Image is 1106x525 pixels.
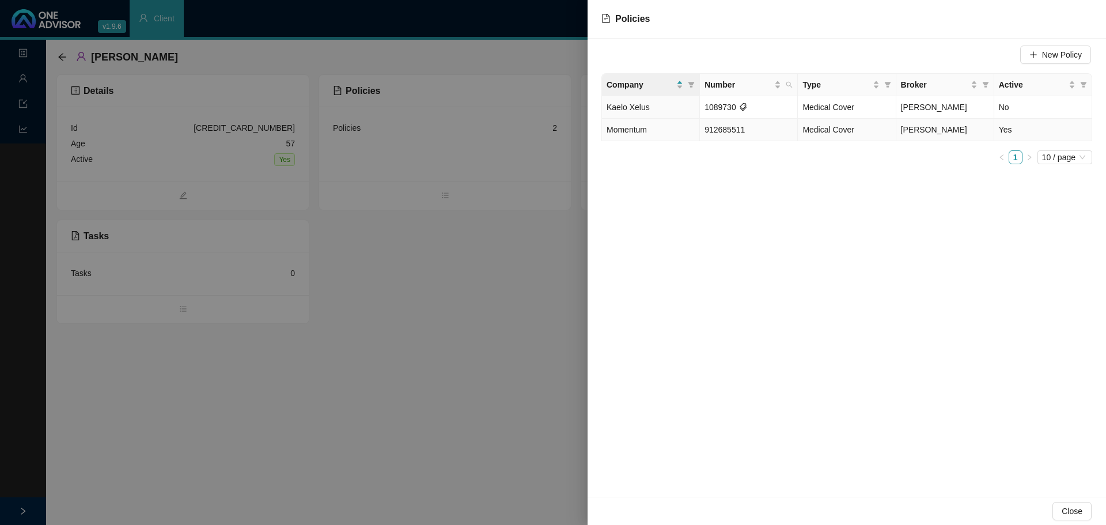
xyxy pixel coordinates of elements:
span: Number [704,78,772,91]
div: Page Size [1037,150,1092,164]
th: Type [798,74,896,96]
span: 912685511 [704,125,745,134]
span: New Policy [1042,48,1082,61]
span: search [786,81,793,88]
th: Active [994,74,1092,96]
span: tags [739,103,747,111]
td: Yes [994,119,1092,141]
li: Previous Page [995,150,1009,164]
span: plus [1029,51,1037,59]
span: 10 / page [1042,151,1088,164]
span: filter [980,76,991,93]
li: Next Page [1022,150,1036,164]
li: 1 [1009,150,1022,164]
span: filter [982,81,989,88]
span: filter [1080,81,1087,88]
span: Broker [901,78,968,91]
span: filter [688,81,695,88]
span: Active [999,78,1066,91]
button: New Policy [1020,46,1091,64]
th: Number [700,74,798,96]
span: Type [802,78,870,91]
td: 1089730 [700,96,798,119]
span: search [783,76,795,93]
span: Medical Cover [802,125,854,134]
span: right [1026,154,1033,161]
button: Close [1052,502,1092,520]
span: [PERSON_NAME] [901,103,967,112]
span: Medical Cover [802,103,854,112]
span: Momentum [607,125,647,134]
span: filter [882,76,893,93]
span: left [998,154,1005,161]
span: Kaelo Xelus [607,103,650,112]
td: No [994,96,1092,119]
a: 1 [1009,151,1022,164]
button: left [995,150,1009,164]
span: file-text [601,14,611,23]
span: Company [607,78,674,91]
span: Policies [615,14,650,24]
th: Broker [896,74,994,96]
span: [PERSON_NAME] [901,125,967,134]
span: Close [1062,505,1082,518]
span: filter [884,81,891,88]
button: right [1022,150,1036,164]
span: filter [1078,76,1089,93]
span: filter [685,76,697,93]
